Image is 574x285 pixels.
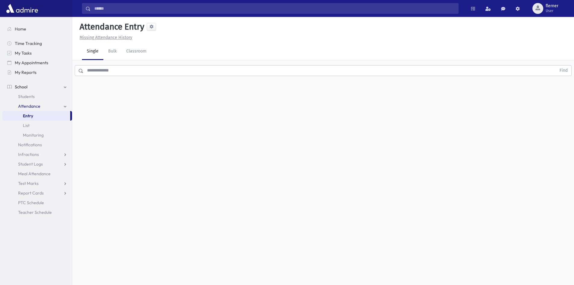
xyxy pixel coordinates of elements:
span: List [23,123,30,128]
span: PTC Schedule [18,200,44,205]
span: Meal Attendance [18,171,51,176]
span: Attendance [18,103,40,109]
span: Report Cards [18,190,44,196]
a: Teacher Schedule [2,207,72,217]
a: My Reports [2,68,72,77]
a: My Tasks [2,48,72,58]
a: My Appointments [2,58,72,68]
span: My Reports [15,70,36,75]
a: Attendance [2,101,72,111]
a: Notifications [2,140,72,150]
span: Student Logs [18,161,43,167]
span: Students [18,94,35,99]
span: Monitoring [23,132,44,138]
a: Infractions [2,150,72,159]
a: Monitoring [2,130,72,140]
a: List [2,121,72,130]
a: Missing Attendance History [77,35,132,40]
span: School [15,84,27,90]
span: Home [15,26,26,32]
span: flerner [546,4,558,8]
button: Find [556,65,571,76]
span: Test Marks [18,181,39,186]
a: Home [2,24,72,34]
span: User [546,8,558,13]
a: Classroom [121,43,151,60]
span: Notifications [18,142,42,147]
a: Student Logs [2,159,72,169]
a: School [2,82,72,92]
a: Students [2,92,72,101]
h5: Attendance Entry [77,22,144,32]
a: Meal Attendance [2,169,72,179]
span: Infractions [18,152,39,157]
a: Time Tracking [2,39,72,48]
span: My Tasks [15,50,32,56]
a: Report Cards [2,188,72,198]
input: Search [91,3,458,14]
span: Entry [23,113,33,119]
span: My Appointments [15,60,48,65]
a: PTC Schedule [2,198,72,207]
a: Entry [2,111,70,121]
a: Test Marks [2,179,72,188]
span: Time Tracking [15,41,42,46]
a: Single [82,43,103,60]
span: Teacher Schedule [18,210,52,215]
a: Bulk [103,43,121,60]
img: AdmirePro [5,2,39,14]
u: Missing Attendance History [80,35,132,40]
